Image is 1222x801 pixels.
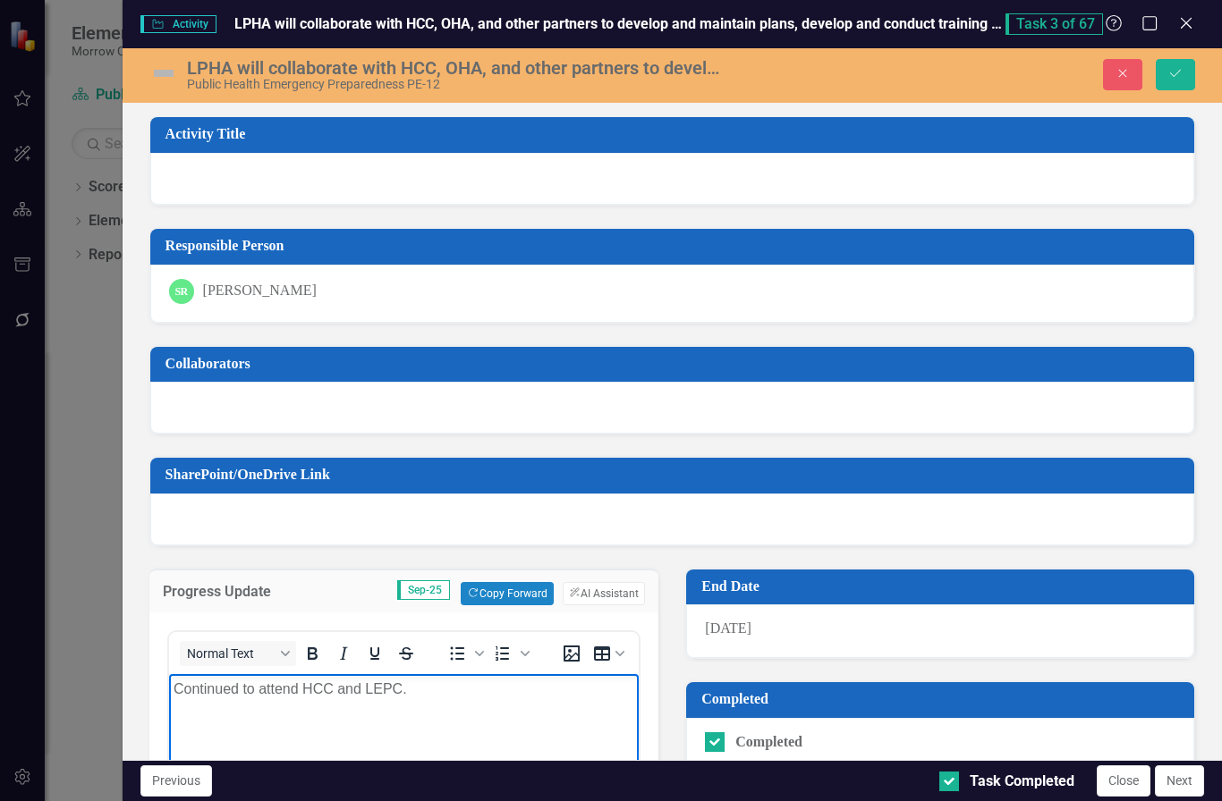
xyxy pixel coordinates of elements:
div: Public Health Emergency Preparedness PE-12 [187,78,728,91]
h3: Responsible Person [165,238,1185,254]
button: Previous [140,765,212,797]
h3: Progress Update [163,584,310,600]
div: [PERSON_NAME] [203,281,317,301]
button: Table [588,641,631,666]
button: Block Normal Text [180,641,296,666]
div: Task Completed [970,771,1074,792]
button: Bold [297,641,327,666]
div: Bullet list [444,641,488,666]
button: Insert image [556,641,587,666]
span: [DATE] [705,620,751,636]
h3: End Date [701,578,1185,594]
button: Copy Forward [461,582,553,605]
button: Strikethrough [391,641,421,666]
div: Numbered list [489,641,534,666]
img: Not Defined [149,59,178,88]
p: Continued to attend HCC and LEPC. [4,4,466,26]
h3: Collaborators [165,356,1185,372]
h3: SharePoint/OneDrive Link [165,467,1185,483]
button: Next [1155,765,1204,797]
button: AI Assistant [563,582,645,605]
h3: Completed [701,691,1185,707]
div: LPHA will collaborate with HCC, OHA, and other partners to develop and maintain plans, develop an... [187,58,728,78]
h3: Activity Title [165,126,1185,142]
span: Activity [140,15,216,33]
button: Close [1097,765,1150,797]
button: Underline [360,641,390,666]
button: Insert/edit link [632,641,662,666]
div: SR [169,279,194,304]
span: Sep-25 [397,580,450,600]
button: Italic [328,641,359,666]
span: Task 3 of 67 [1006,13,1103,35]
span: Normal Text [187,646,275,661]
